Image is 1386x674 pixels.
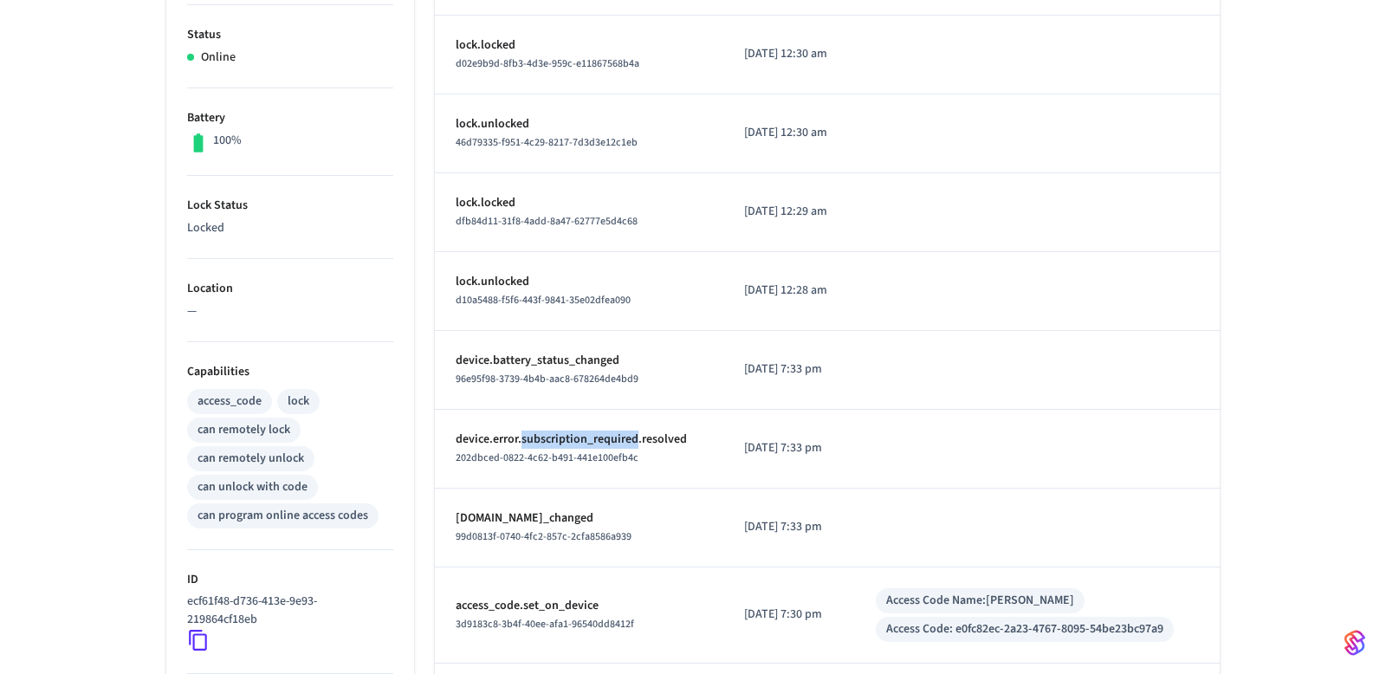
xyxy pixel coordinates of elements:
[198,421,290,439] div: can remotely lock
[456,431,703,449] p: device.error.subscription_required.resolved
[744,45,834,63] p: [DATE] 12:30 am
[187,280,393,298] p: Location
[456,529,631,544] span: 99d0813f-0740-4fc2-857c-2cfa8586a939
[198,478,308,496] div: can unlock with code
[213,132,242,150] p: 100%
[456,450,638,465] span: 202dbced-0822-4c62-b491-441e100efb4c
[456,115,703,133] p: lock.unlocked
[744,282,834,300] p: [DATE] 12:28 am
[187,197,393,215] p: Lock Status
[456,56,639,71] span: d02e9b9d-8fb3-4d3e-959c-e11867568b4a
[187,302,393,321] p: —
[744,606,834,624] p: [DATE] 7:30 pm
[198,392,262,411] div: access_code
[456,36,703,55] p: lock.locked
[198,450,304,468] div: can remotely unlock
[187,26,393,44] p: Status
[456,352,703,370] p: device.battery_status_changed
[456,597,703,615] p: access_code.set_on_device
[201,49,236,67] p: Online
[456,273,703,291] p: lock.unlocked
[886,620,1163,638] div: Access Code: e0fc82ec-2a23-4767-8095-54be23bc97a9
[744,518,834,536] p: [DATE] 7:33 pm
[886,592,1074,610] div: Access Code Name: [PERSON_NAME]
[744,360,834,379] p: [DATE] 7:33 pm
[1344,629,1365,657] img: SeamLogoGradient.69752ec5.svg
[456,509,703,528] p: [DOMAIN_NAME]_changed
[744,203,834,221] p: [DATE] 12:29 am
[456,617,634,632] span: 3d9183c8-3b4f-40ee-afa1-96540dd8412f
[456,214,638,229] span: dfb84d11-31f8-4add-8a47-62777e5d4c68
[187,219,393,237] p: Locked
[187,109,393,127] p: Battery
[744,439,834,457] p: [DATE] 7:33 pm
[456,293,631,308] span: d10a5488-f5f6-443f-9841-35e02dfea090
[198,507,368,525] div: can program online access codes
[187,571,393,589] p: ID
[456,194,703,212] p: lock.locked
[744,124,834,142] p: [DATE] 12:30 am
[187,363,393,381] p: Capabilities
[456,372,638,386] span: 96e95f98-3739-4b4b-aac8-678264de4bd9
[456,135,638,150] span: 46d79335-f951-4c29-8217-7d3d3e12c1eb
[288,392,309,411] div: lock
[187,593,386,629] p: ecf61f48-d736-413e-9e93-219864cf18eb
